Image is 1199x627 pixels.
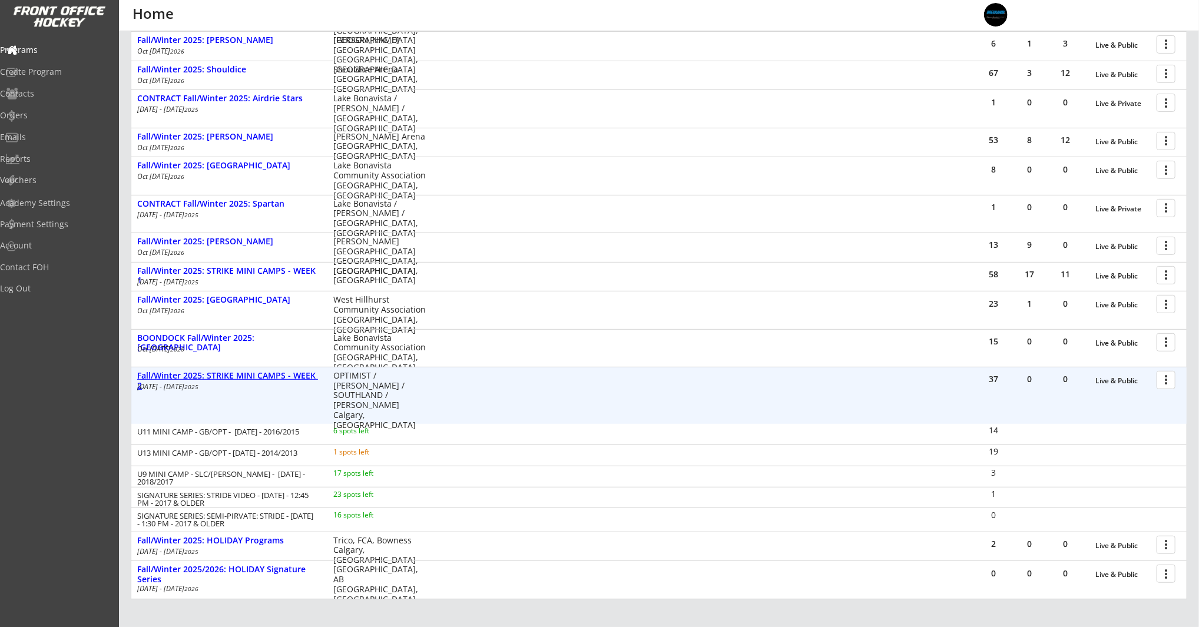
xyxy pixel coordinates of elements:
div: [DATE] - [DATE] [137,211,317,218]
div: 8 [1012,136,1047,144]
div: 15 [976,337,1011,346]
div: Oct [DATE] [137,77,317,84]
em: 2025 [184,548,198,556]
div: 53 [976,136,1011,144]
div: 9 [1012,241,1047,249]
div: 17 [1012,270,1047,278]
div: Live & Public [1095,167,1151,175]
div: SIGNATURE SERIES: SEMI-PIRVATE: STRIDE - [DATE] - 1:30 PM - 2017 & OLDER [137,512,317,528]
button: more_vert [1157,161,1175,179]
div: 6 spots left [333,427,409,434]
em: 2025 [184,105,198,114]
div: 11 [1048,270,1083,278]
div: 0 [1012,337,1047,346]
button: more_vert [1157,65,1175,83]
div: 14 [976,426,1011,434]
div: 1 [1012,39,1047,48]
div: [DATE] - [DATE] [137,548,317,555]
div: 0 [1048,337,1083,346]
div: [PERSON_NAME][GEOGRAPHIC_DATA] [GEOGRAPHIC_DATA], [GEOGRAPHIC_DATA] [333,237,426,276]
div: CONTRACT Fall/Winter 2025: Spartan [137,199,321,209]
div: 6 [976,39,1011,48]
div: 8 [976,165,1011,174]
div: 3 [1048,39,1083,48]
div: SIGNATURE SERIES: STRIDE VIDEO - [DATE] - 12:45 PM - 2017 & OLDER [137,492,317,507]
div: U13 MINI CAMP - GB/OPT - [DATE] - 2014/2013 [137,449,317,457]
div: 0 [1048,569,1083,578]
div: Fall/Winter 2025/2026: HOLIDAY Signature Series [137,565,321,585]
button: more_vert [1157,35,1175,54]
button: more_vert [1157,371,1175,389]
div: [DATE] - [DATE] [137,106,317,113]
em: 2026 [184,585,198,593]
div: 12 [1048,136,1083,144]
button: more_vert [1157,295,1175,313]
div: [DATE] - [DATE] [137,585,317,592]
div: Live & Public [1095,272,1151,280]
div: Fall/Winter 2025: [PERSON_NAME] [137,132,321,142]
div: Oct [DATE] [137,346,317,353]
div: 0 [1012,540,1047,548]
button: more_vert [1157,94,1175,112]
div: Oct [DATE] [137,144,317,151]
div: Live & Public [1095,301,1151,309]
div: 0 [1048,375,1083,383]
div: 23 spots left [333,491,409,498]
div: Lake Bonavista Community Association [GEOGRAPHIC_DATA], [GEOGRAPHIC_DATA] [333,161,426,200]
div: 23 [976,300,1011,308]
div: 0 [1012,165,1047,174]
div: U9 MINI CAMP - SLC/[PERSON_NAME] - [DATE] - 2018/2017 [137,470,317,486]
div: Oct [DATE] [137,173,317,180]
em: 2025 [184,278,198,286]
div: 1 [976,98,1011,107]
div: Fall/Winter 2025: HOLIDAY Programs [137,536,321,546]
div: 1 spots left [333,449,409,456]
div: West Hillhurst Community Association [GEOGRAPHIC_DATA], [GEOGRAPHIC_DATA] [333,295,426,334]
div: 1 [1012,300,1047,308]
div: 58 [976,270,1011,278]
div: Lake Bonavista / [PERSON_NAME] / [GEOGRAPHIC_DATA], [GEOGRAPHIC_DATA] [333,94,426,133]
em: 2026 [170,144,184,152]
div: 12 [1048,69,1083,77]
div: Live & Public [1095,377,1151,385]
em: 2026 [170,172,184,181]
div: Lake Bonavista Community Association [GEOGRAPHIC_DATA], [GEOGRAPHIC_DATA] [333,333,426,373]
div: Live & Private [1095,205,1151,213]
div: [GEOGRAPHIC_DATA], [GEOGRAPHIC_DATA] [333,266,426,286]
div: Live & Public [1095,339,1151,347]
div: Fall/Winter 2025: [PERSON_NAME] [137,35,321,45]
div: 1 [976,203,1011,211]
div: 37 [976,375,1011,383]
div: Live & Public [1095,542,1151,550]
div: Lake Bonavista / [PERSON_NAME] / [GEOGRAPHIC_DATA], [GEOGRAPHIC_DATA] [333,199,426,238]
div: Fall/Winter 2025: [PERSON_NAME] [137,237,321,247]
div: 19 [976,447,1011,456]
div: [DATE] - [DATE] [137,383,317,390]
em: 2026 [170,345,184,353]
div: U11 MINI CAMP - GB/OPT - [DATE] - 2016/2015 [137,428,317,436]
div: 0 [1048,165,1083,174]
div: 0 [1048,203,1083,211]
div: Fall/Winter 2025: Shouldice [137,65,321,75]
div: Trico, FCA, Bowness Calgary, [GEOGRAPHIC_DATA] [333,536,426,565]
div: Live & Public [1095,243,1151,251]
div: 0 [976,569,1011,578]
div: Oct [DATE] [137,48,317,55]
div: Oct [DATE] [137,249,317,256]
button: more_vert [1157,199,1175,217]
em: 2025 [184,383,198,391]
div: 0 [1012,569,1047,578]
div: 13 [976,241,1011,249]
div: Live & Private [1095,99,1151,108]
div: 0 [1048,540,1083,548]
em: 2026 [170,77,184,85]
div: 0 [1048,98,1083,107]
div: [PERSON_NAME] Arena [GEOGRAPHIC_DATA], [GEOGRAPHIC_DATA] [333,132,426,161]
div: OPTIMIST / [PERSON_NAME] / SOUTHLAND / [PERSON_NAME] Calgary, [GEOGRAPHIC_DATA] [333,371,426,430]
div: 3 [1012,69,1047,77]
div: Fall/Winter 2025: STRIKE MINI CAMPS - WEEK 1 [137,266,321,286]
div: BOONDOCK Fall/Winter 2025: [GEOGRAPHIC_DATA] [137,333,321,353]
div: 0 [1048,241,1083,249]
div: 16 spots left [333,512,409,519]
div: CONTRACT Fall/Winter 2025: Airdrie Stars [137,94,321,104]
